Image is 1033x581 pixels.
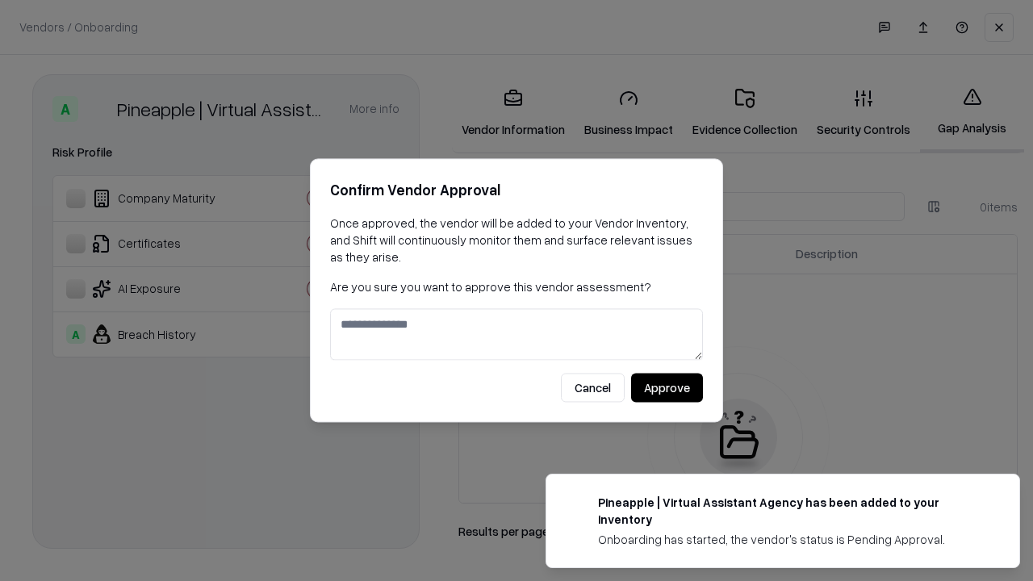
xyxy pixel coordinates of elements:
h2: Confirm Vendor Approval [330,178,703,202]
button: Approve [631,374,703,403]
img: trypineapple.com [566,494,585,513]
button: Cancel [561,374,625,403]
p: Are you sure you want to approve this vendor assessment? [330,278,703,295]
p: Once approved, the vendor will be added to your Vendor Inventory, and Shift will continuously mon... [330,215,703,265]
div: Onboarding has started, the vendor's status is Pending Approval. [598,531,981,548]
div: Pineapple | Virtual Assistant Agency has been added to your inventory [598,494,981,528]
